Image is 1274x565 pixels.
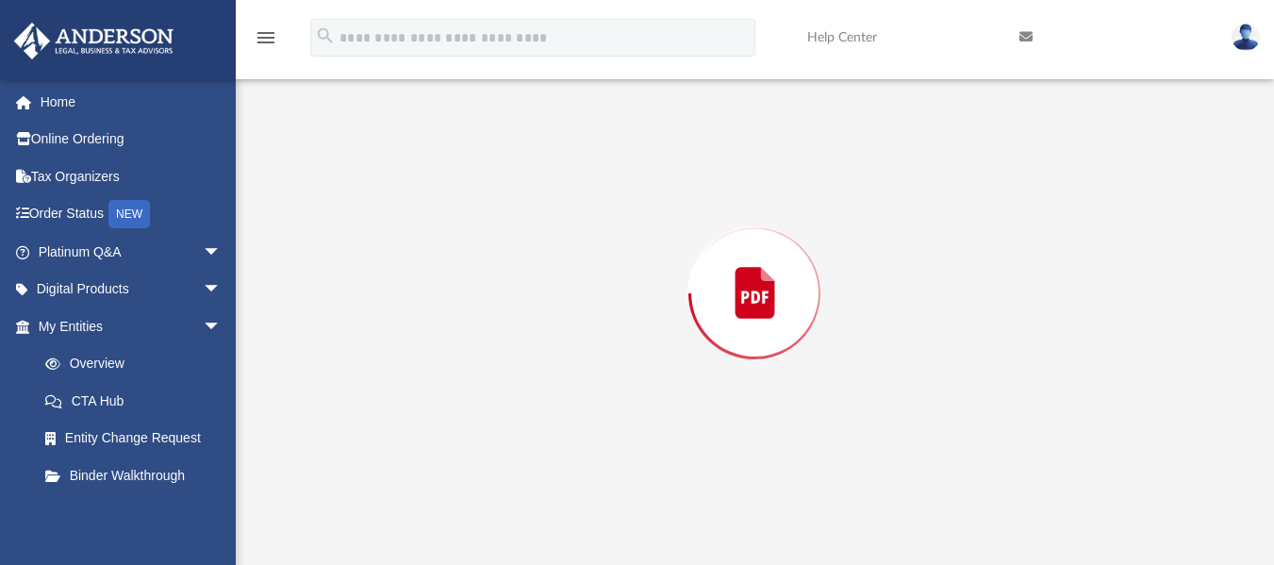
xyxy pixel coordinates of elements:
[203,307,240,346] span: arrow_drop_down
[26,420,250,457] a: Entity Change Request
[13,233,250,271] a: Platinum Q&Aarrow_drop_down
[26,494,240,532] a: My Blueprint
[13,271,250,308] a: Digital Productsarrow_drop_down
[13,195,250,234] a: Order StatusNEW
[26,345,250,383] a: Overview
[13,121,250,158] a: Online Ordering
[203,271,240,309] span: arrow_drop_down
[255,26,277,49] i: menu
[13,307,250,345] a: My Entitiesarrow_drop_down
[26,457,250,494] a: Binder Walkthrough
[315,25,336,46] i: search
[108,200,150,228] div: NEW
[255,36,277,49] a: menu
[1232,24,1260,51] img: User Pic
[26,382,250,420] a: CTA Hub
[203,233,240,272] span: arrow_drop_down
[13,158,250,195] a: Tax Organizers
[13,83,250,121] a: Home
[8,23,179,59] img: Anderson Advisors Platinum Portal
